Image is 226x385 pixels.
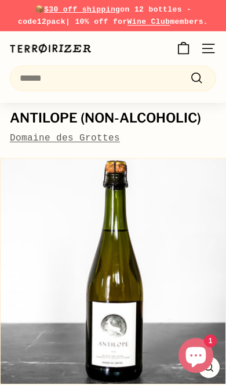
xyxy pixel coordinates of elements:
[1,159,225,384] img: Antilope (Non-Alcoholic)
[10,111,216,125] h1: Antilope (Non-Alcoholic)
[175,338,217,376] inbox-online-store-chat: Shopify online store chat
[170,31,197,66] a: Cart
[127,17,170,26] a: Wine Club
[37,17,65,26] strong: 12pack
[10,133,120,143] a: Domaine des Grottes
[10,4,216,28] p: 📦 on 12 bottles - code | 10% off for members.
[44,5,120,14] span: $30 off shipping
